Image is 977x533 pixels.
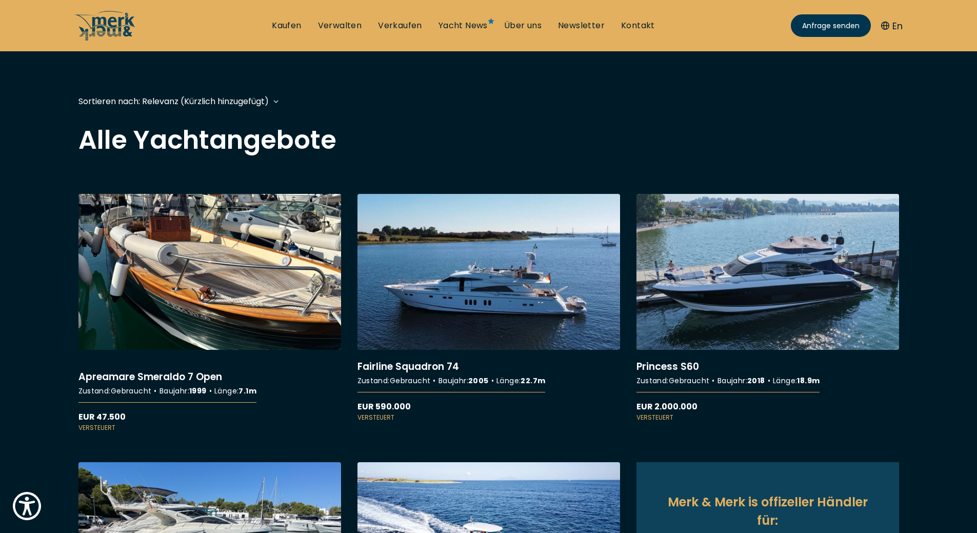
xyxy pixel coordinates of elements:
a: More details aboutPrincess S60 [636,194,899,422]
a: Über uns [504,20,542,31]
h2: Alle Yachtangebote [78,127,899,153]
a: More details aboutApreamare Smeraldo 7 Open [78,194,341,432]
div: Sortieren nach: Relevanz (Kürzlich hinzugefügt) [78,95,269,108]
a: Anfrage senden [791,14,871,37]
h2: Merk & Merk is offizeller Händler für: [667,493,868,530]
a: Yacht News [438,20,488,31]
a: More details aboutFairline Squadron 74 [357,194,620,422]
span: Anfrage senden [802,21,860,31]
a: Verwalten [318,20,362,31]
button: En [881,19,903,33]
a: Newsletter [558,20,605,31]
a: Kaufen [272,20,301,31]
a: Verkaufen [378,20,422,31]
button: Show Accessibility Preferences [10,489,44,523]
a: Kontakt [621,20,655,31]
